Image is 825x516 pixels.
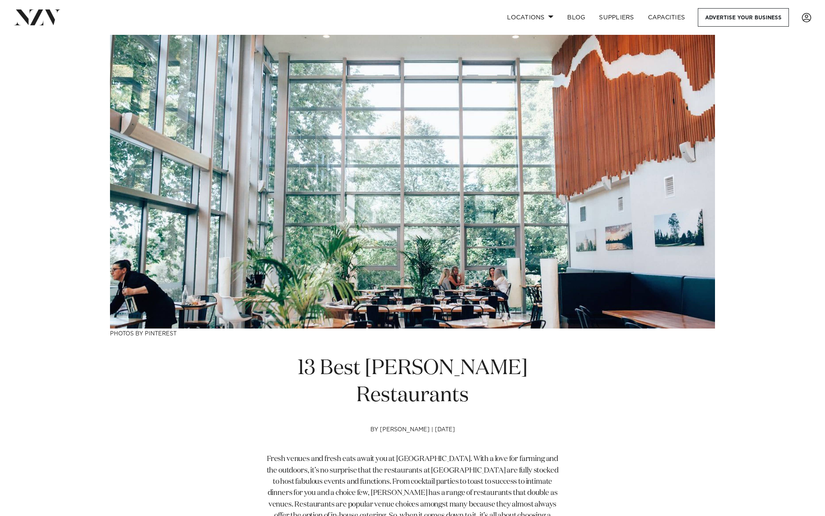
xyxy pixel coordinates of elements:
[110,329,715,338] h3: Photos by Pinterest
[560,8,592,27] a: BLOG
[592,8,641,27] a: SUPPLIERS
[641,8,692,27] a: Capacities
[500,8,560,27] a: Locations
[14,9,61,25] img: nzv-logo.png
[266,427,559,454] h4: by [PERSON_NAME] | [DATE]
[110,35,715,329] img: 13 Best Hamilton Restaurants
[266,355,559,409] h1: 13 Best [PERSON_NAME] Restaurants
[698,8,789,27] a: Advertise your business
